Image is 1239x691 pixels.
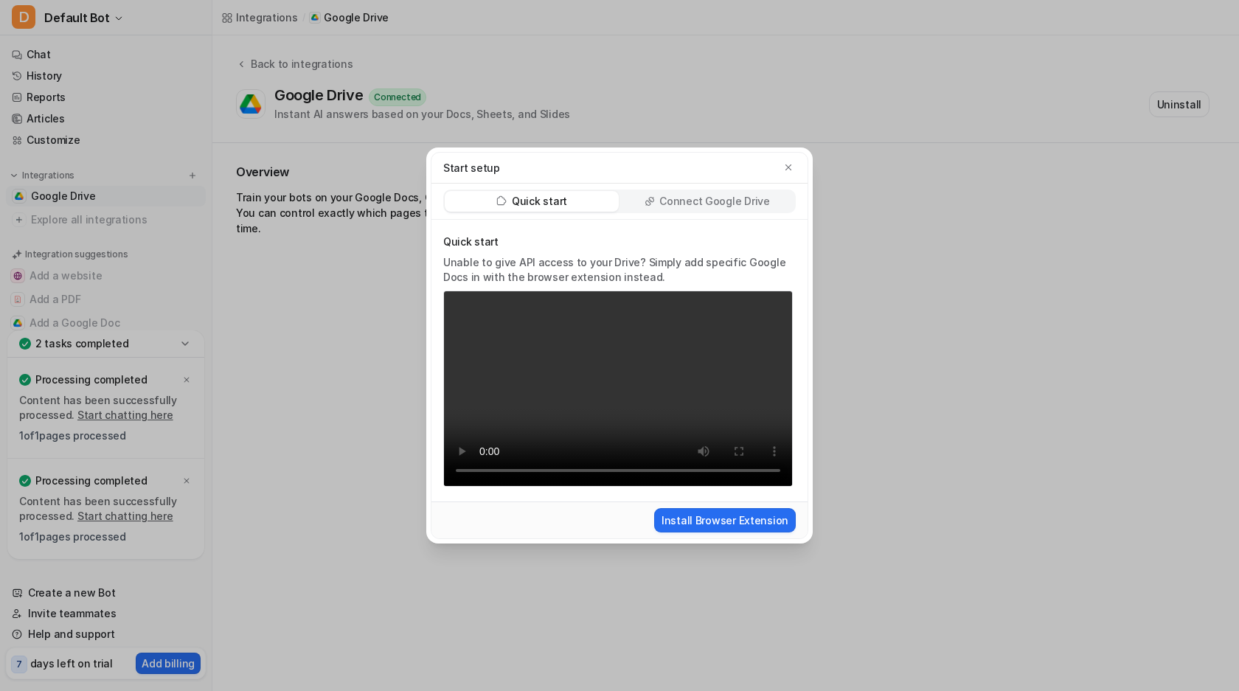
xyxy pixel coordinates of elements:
video: Your browser does not support the video tag. [443,291,793,487]
button: Install Browser Extension [654,508,796,532]
p: Quick start [443,235,793,249]
p: Connect Google Drive [659,194,769,209]
p: Start setup [443,160,500,176]
p: Unable to give API access to your Drive? Simply add specific Google Docs in with the browser exte... [443,255,793,285]
p: Quick start [512,194,567,209]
